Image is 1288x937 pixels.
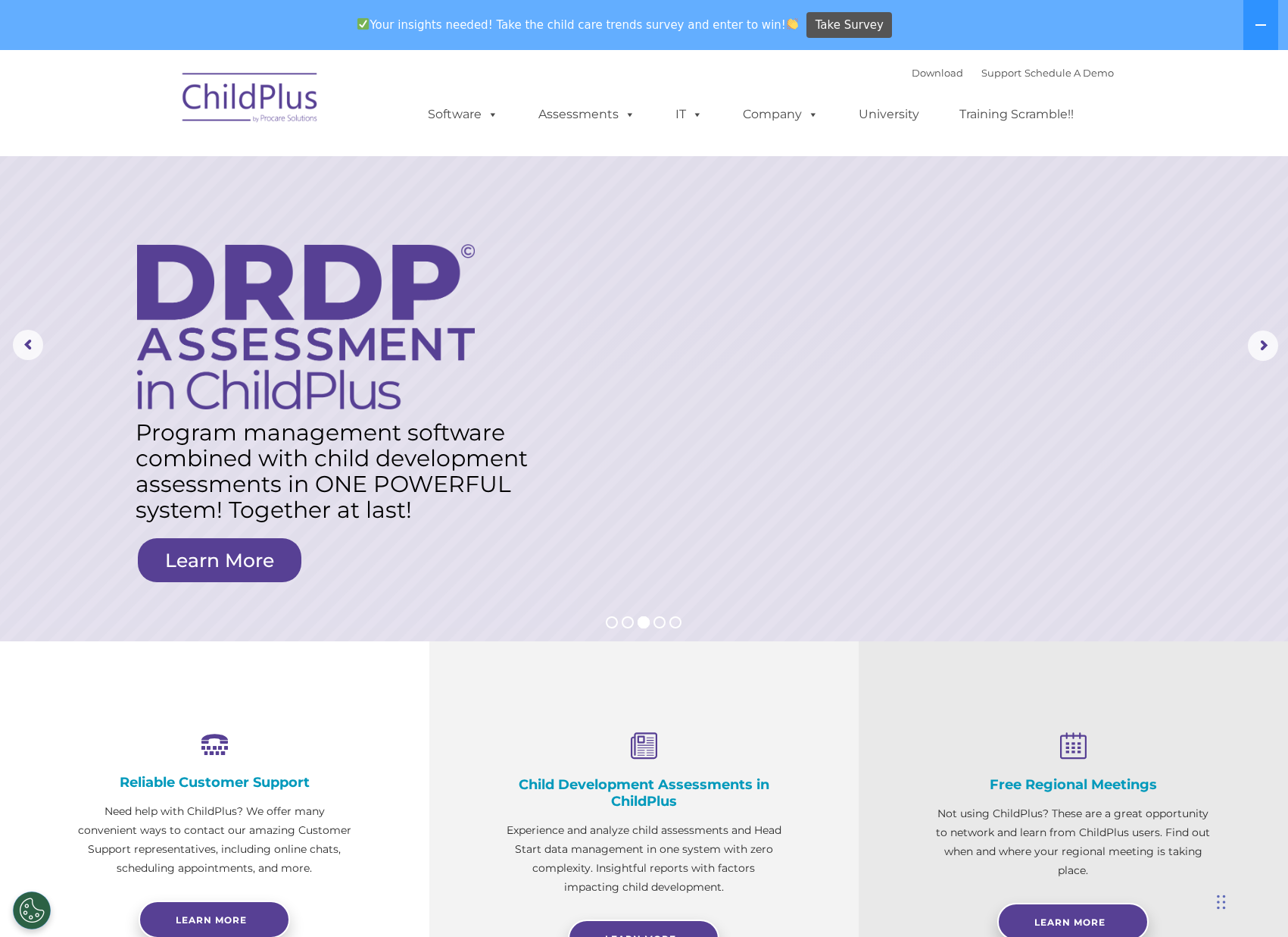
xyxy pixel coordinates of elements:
[413,99,513,130] a: Software
[357,18,369,30] img: ✅
[523,99,650,130] a: Assessments
[934,804,1212,880] p: Not using ChildPlus? These are a great opportunity to network and learn from ChildPlus users. Fin...
[912,67,1114,79] font: |
[912,67,963,79] a: Download
[1212,864,1288,937] iframe: Chat Widget
[934,776,1212,793] h4: Free Regional Meetings
[816,12,884,39] span: Take Survey
[944,99,1089,130] a: Training Scramble!!
[660,99,718,130] a: IT
[505,821,783,897] p: Experience and analyze child assessments and Head Start data management in one system with zero c...
[211,100,257,111] span: Last name
[505,776,783,810] h4: Child Development Assessments in ChildPlus
[175,62,326,138] img: ChildPlus by Procare Solutions
[76,802,354,878] p: Need help with ChildPlus? We offer many convenient ways to contact our amazing Customer Support r...
[13,892,51,929] button: Cookies Settings
[787,18,798,30] img: 👏
[806,12,892,39] a: Take Survey
[728,99,834,130] a: Company
[1034,917,1106,928] span: Learn More
[176,914,247,926] span: Learn more
[351,10,805,39] span: Your insights needed! Take the child care trends survey and enter to win!
[211,162,275,174] span: Phone number
[137,244,475,409] img: DRDP Assessment in ChildPlus
[1024,67,1114,79] a: Schedule A Demo
[138,538,301,582] a: Learn More
[981,67,1021,79] a: Support
[1217,879,1226,925] div: Drag
[76,774,354,791] h4: Reliable Customer Support
[136,420,548,523] rs-layer: Program management software combined with child development assessments in ONE POWERFUL system! T...
[844,99,934,130] a: University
